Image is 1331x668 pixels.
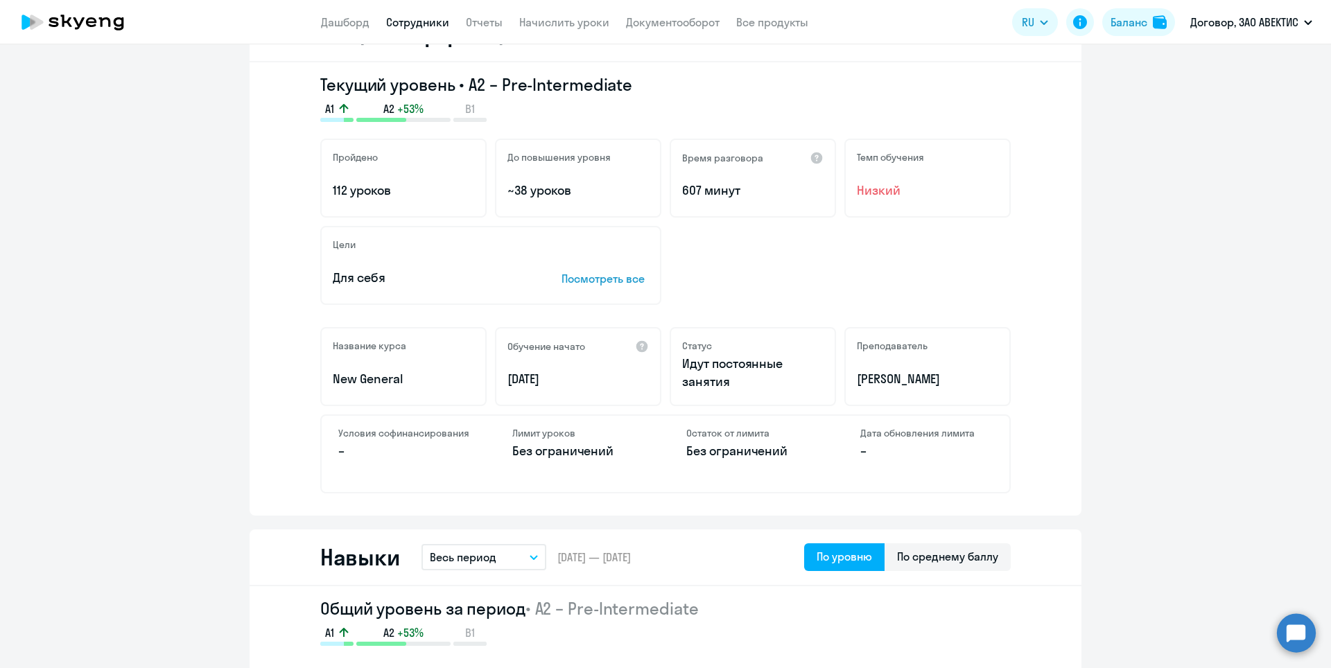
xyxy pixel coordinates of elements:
[383,101,394,116] span: A2
[430,549,496,565] p: Весь период
[512,427,645,439] h4: Лимит уроков
[860,442,993,460] p: –
[507,151,611,164] h5: До повышения уровня
[857,340,928,352] h5: Преподаватель
[1012,8,1058,36] button: RU
[397,101,424,116] span: +53%
[626,15,720,29] a: Документооборот
[466,15,503,29] a: Отчеты
[333,182,474,200] p: 112 уроков
[897,548,998,565] div: По среднему баллу
[325,101,334,116] span: A1
[507,340,585,353] h5: Обучение начато
[333,370,474,388] p: New General
[321,15,369,29] a: Дашборд
[525,598,699,619] span: • A2 – Pre-Intermediate
[686,442,819,460] p: Без ограничений
[1190,14,1298,30] p: Договор, ЗАО АВЕКТИС
[1102,8,1175,36] button: Балансbalance
[320,597,1011,619] h2: Общий уровень за период
[512,442,645,460] p: Без ограничений
[383,625,394,640] span: A2
[682,182,824,200] p: 607 минут
[333,340,406,352] h5: Название курса
[857,182,998,200] span: Низкий
[682,340,712,352] h5: Статус
[386,15,449,29] a: Сотрудники
[325,625,334,640] span: A1
[333,238,356,251] h5: Цели
[860,427,993,439] h4: Дата обновления лимита
[817,548,872,565] div: По уровню
[1153,15,1167,29] img: balance
[1022,14,1034,30] span: RU
[333,151,378,164] h5: Пройдено
[857,151,924,164] h5: Темп обучения
[686,427,819,439] h4: Остаток от лимита
[682,152,763,164] h5: Время разговора
[320,543,399,571] h2: Навыки
[421,544,546,570] button: Весь период
[338,442,471,460] p: –
[1183,6,1319,39] button: Договор, ЗАО АВЕКТИС
[465,101,475,116] span: B1
[338,427,471,439] h4: Условия софинансирования
[507,182,649,200] p: ~38 уроков
[333,269,519,287] p: Для себя
[857,370,998,388] p: [PERSON_NAME]
[519,15,609,29] a: Начислить уроки
[507,370,649,388] p: [DATE]
[562,270,649,287] p: Посмотреть все
[682,355,824,391] p: Идут постоянные занятия
[465,625,475,640] span: B1
[557,550,631,565] span: [DATE] — [DATE]
[320,73,1011,96] h3: Текущий уровень • A2 – Pre-Intermediate
[1111,14,1147,30] div: Баланс
[736,15,808,29] a: Все продукты
[397,625,424,640] span: +53%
